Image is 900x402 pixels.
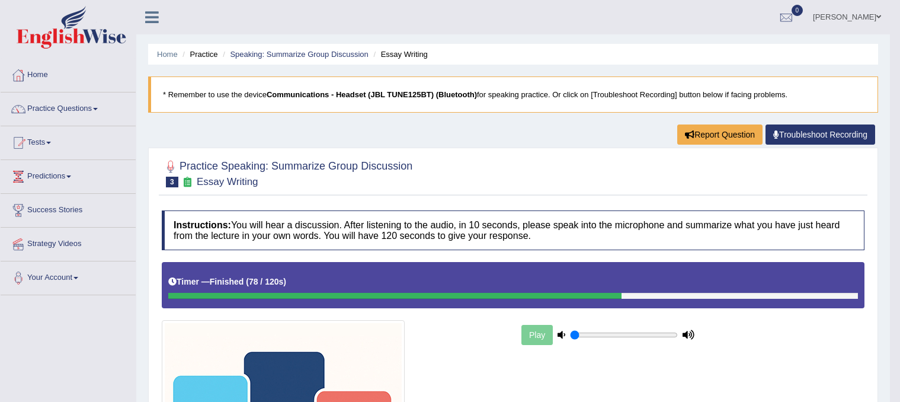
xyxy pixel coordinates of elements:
a: Home [1,59,136,88]
b: Instructions: [174,220,231,230]
span: 3 [166,177,178,187]
li: Essay Writing [370,49,427,60]
b: Finished [210,277,244,286]
a: Tests [1,126,136,156]
a: Success Stories [1,194,136,224]
a: Strategy Videos [1,228,136,257]
h5: Timer — [168,277,286,286]
h4: You will hear a discussion. After listening to the audio, in 10 seconds, please speak into the mi... [162,210,864,250]
a: Troubleshoot Recording [766,125,875,145]
b: 78 / 120s [249,277,283,286]
blockquote: * Remember to use the device for speaking practice. Or click on [Troubleshoot Recording] button b... [148,76,878,113]
a: Home [157,50,178,59]
a: Practice Questions [1,92,136,122]
li: Practice [180,49,217,60]
span: 0 [792,5,803,16]
a: Speaking: Summarize Group Discussion [230,50,368,59]
a: Your Account [1,261,136,291]
small: Exam occurring question [181,177,194,188]
button: Report Question [677,125,763,145]
b: ) [283,277,286,286]
small: Essay Writing [197,176,258,187]
b: Communications - Headset (JBL TUNE125BT) (Bluetooth) [267,90,477,99]
b: ( [246,277,249,286]
a: Predictions [1,160,136,190]
h2: Practice Speaking: Summarize Group Discussion [162,158,412,187]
